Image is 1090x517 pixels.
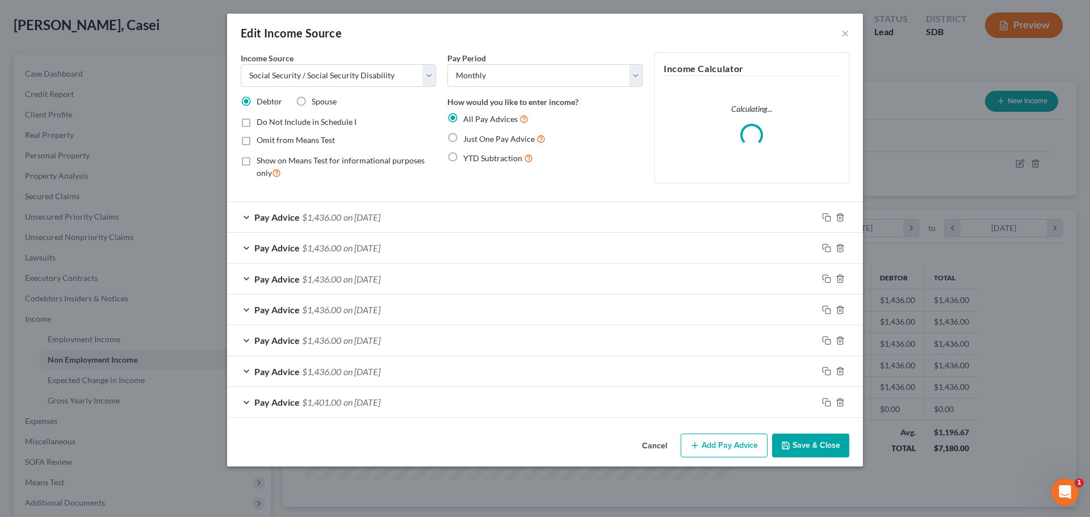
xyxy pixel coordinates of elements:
[312,96,337,106] span: Spouse
[254,366,300,377] span: Pay Advice
[343,242,380,253] span: on [DATE]
[302,304,341,315] span: $1,436.00
[254,397,300,407] span: Pay Advice
[772,434,849,457] button: Save & Close
[343,304,380,315] span: on [DATE]
[463,153,522,163] span: YTD Subtraction
[302,397,341,407] span: $1,401.00
[257,117,357,127] span: Do Not Include in Schedule I
[302,242,341,253] span: $1,436.00
[633,435,676,457] button: Cancel
[254,304,300,315] span: Pay Advice
[254,242,300,253] span: Pay Advice
[681,434,768,457] button: Add Pay Advice
[302,212,341,222] span: $1,436.00
[343,366,380,377] span: on [DATE]
[257,135,335,145] span: Omit from Means Test
[254,274,300,284] span: Pay Advice
[254,212,300,222] span: Pay Advice
[302,274,341,284] span: $1,436.00
[257,96,282,106] span: Debtor
[343,397,380,407] span: on [DATE]
[254,335,300,346] span: Pay Advice
[343,335,380,346] span: on [DATE]
[257,155,425,178] span: Show on Means Test for informational purposes only
[343,274,380,284] span: on [DATE]
[241,53,294,63] span: Income Source
[447,52,486,64] label: Pay Period
[664,103,840,115] p: Calculating...
[841,26,849,40] button: ×
[463,114,518,124] span: All Pay Advices
[302,335,341,346] span: $1,436.00
[241,25,342,41] div: Edit Income Source
[343,212,380,222] span: on [DATE]
[463,134,535,144] span: Just One Pay Advice
[664,62,840,76] h5: Income Calculator
[1051,478,1079,506] iframe: Intercom live chat
[302,366,341,377] span: $1,436.00
[447,96,578,108] label: How would you like to enter income?
[1075,478,1084,487] span: 1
